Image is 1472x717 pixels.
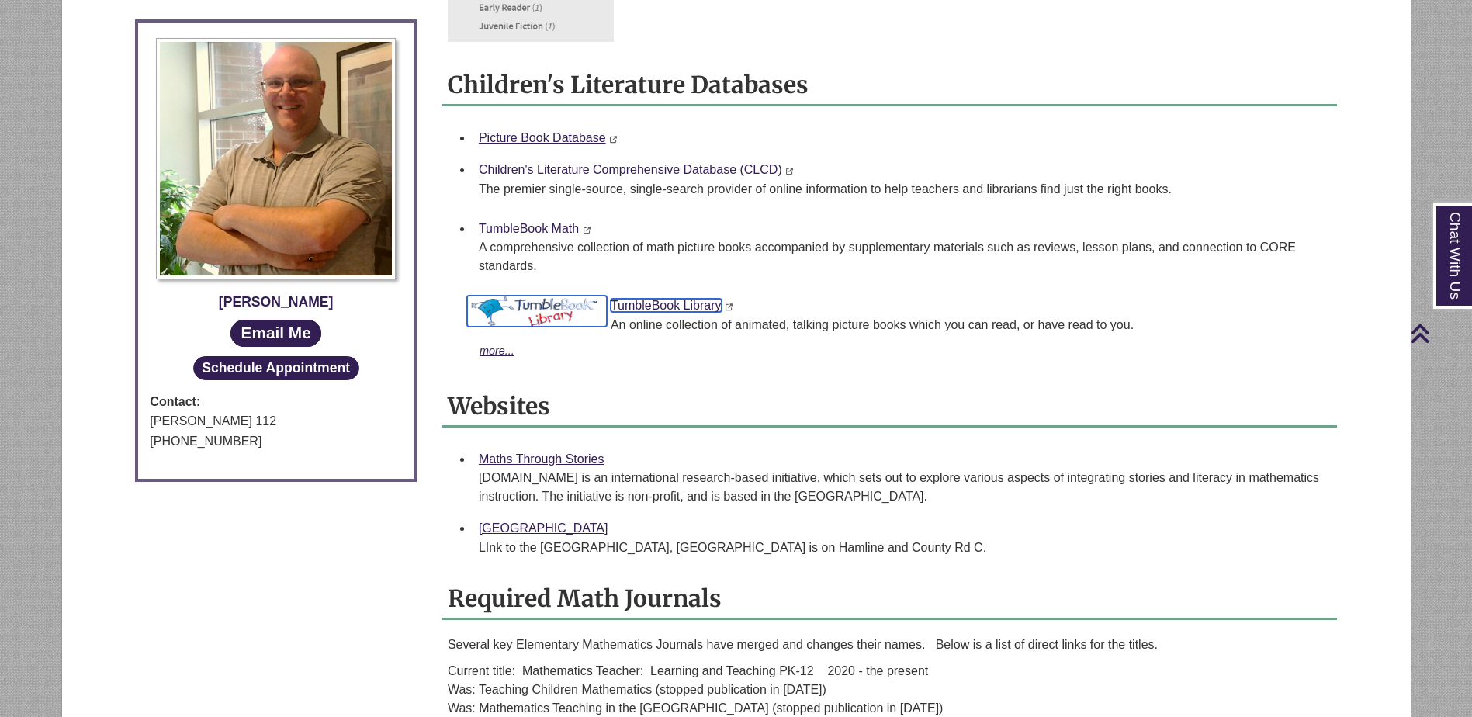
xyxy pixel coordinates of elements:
[479,521,608,535] a: [GEOGRAPHIC_DATA]
[1410,323,1468,344] a: Back to Top
[448,636,1331,654] p: Several key Elementary Mathematics Journals have merged and changes their names. Below is a list ...
[479,539,1325,557] div: LInk to the [GEOGRAPHIC_DATA], [GEOGRAPHIC_DATA] is on Hamline and County Rd C.
[611,299,722,312] a: Cover ArtTumbleBook Library
[150,411,402,431] div: [PERSON_NAME] 112
[150,38,402,313] a: Profile Photo [PERSON_NAME]
[442,386,1337,428] h2: Websites
[479,342,515,361] button: more...
[479,316,1325,334] p: An online collection of animated, talking picture books which you can read, or have read to you.
[156,38,395,279] img: Profile Photo
[479,452,604,466] a: Maths Through Stories
[725,303,733,310] i: This link opens in a new window
[479,469,1325,506] div: [DOMAIN_NAME] is an international research-based initiative, which sets out to explore various as...
[785,168,794,175] i: This link opens in a new window
[479,131,606,144] a: Picture Book Database
[150,291,402,313] div: [PERSON_NAME]
[442,65,1337,106] h2: Children's Literature Databases
[467,296,607,327] img: Cover Art
[479,238,1325,275] p: A comprehensive collection of math picture books accompanied by supplementary materials such as r...
[442,579,1337,620] h2: Required Math Journals
[479,163,782,176] a: Children's Literature Comprehensive Database (CLCD)
[230,320,321,347] a: Email Me
[583,227,591,234] i: This link opens in a new window
[479,222,579,235] a: TumbleBook Math
[150,431,402,452] div: [PHONE_NUMBER]
[479,180,1325,199] p: The premier single-source, single-search provider of online information to help teachers and libr...
[150,392,402,412] strong: Contact:
[193,356,359,380] button: Schedule Appointment
[609,136,618,143] i: This link opens in a new window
